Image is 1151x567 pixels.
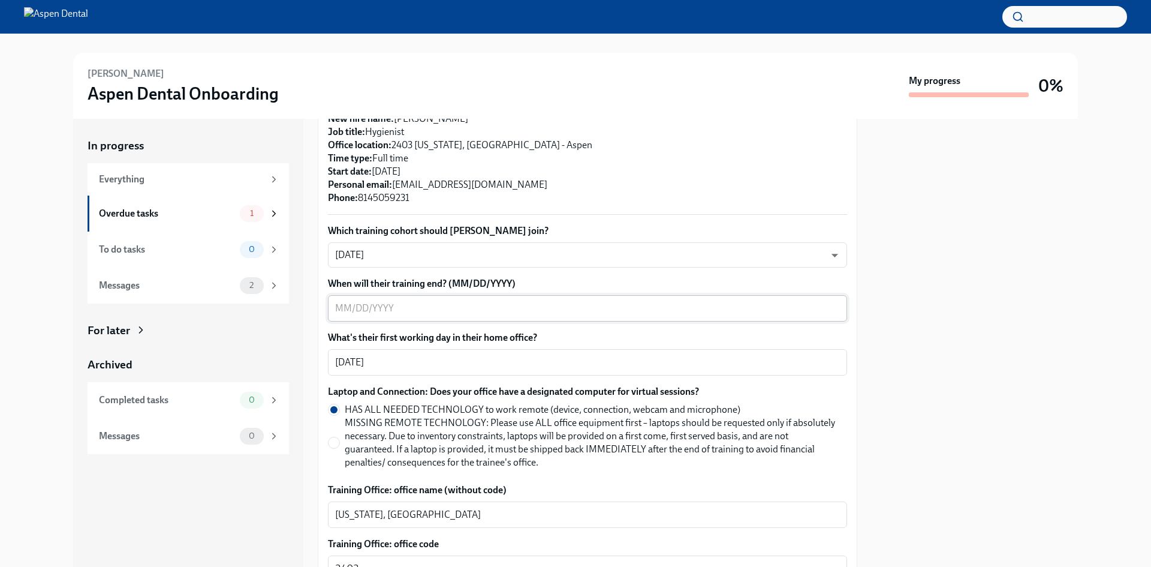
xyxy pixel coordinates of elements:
[328,484,847,497] label: Training Office: office name (without code)
[99,279,235,292] div: Messages
[242,245,262,254] span: 0
[88,196,289,232] a: Overdue tasks1
[328,538,847,551] label: Training Office: office code
[909,74,960,88] strong: My progress
[99,394,235,407] div: Completed tasks
[243,209,261,218] span: 1
[88,83,279,104] h3: Aspen Dental Onboarding
[88,382,289,418] a: Completed tasks0
[88,323,130,338] div: For later
[328,152,372,164] strong: Time type:
[328,385,847,398] label: Laptop and Connection: Does your office have a designated computer for virtual sessions?
[335,355,840,370] textarea: [DATE]
[88,67,164,80] h6: [PERSON_NAME]
[88,268,289,304] a: Messages2
[328,179,392,190] strong: Personal email:
[99,173,264,186] div: Everything
[335,508,840,522] textarea: [US_STATE], [GEOGRAPHIC_DATA]
[88,163,289,196] a: Everything
[88,138,289,154] a: In progress
[88,418,289,454] a: Messages0
[345,403,740,416] span: HAS ALL NEEDED TECHNOLOGY to work remote (device, connection, webcam and microphone)
[242,281,261,290] span: 2
[242,395,262,404] span: 0
[24,7,88,26] img: Aspen Dental
[88,357,289,373] a: Archived
[1038,75,1063,97] h3: 0%
[99,430,235,443] div: Messages
[88,323,289,338] a: For later
[328,126,365,137] strong: Job title:
[88,232,289,268] a: To do tasks0
[328,277,847,290] label: When will their training end? (MM/DD/YYYY)
[99,243,235,256] div: To do tasks
[328,99,847,205] p: Here's a reminder of the key details about this new hire: [PERSON_NAME] Hygienist 2403 [US_STATE]...
[328,224,847,238] label: Which training cohort should [PERSON_NAME] join?
[328,139,391,151] strong: Office location:
[328,192,358,203] strong: Phone:
[345,416,837,469] span: MISSING REMOTE TECHNOLOGY: Please use ALL office equipment first – laptops should be requested on...
[328,166,372,177] strong: Start date:
[328,242,847,268] div: [DATE]
[328,331,847,344] label: What's their first working day in their home office?
[99,207,235,220] div: Overdue tasks
[242,431,262,440] span: 0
